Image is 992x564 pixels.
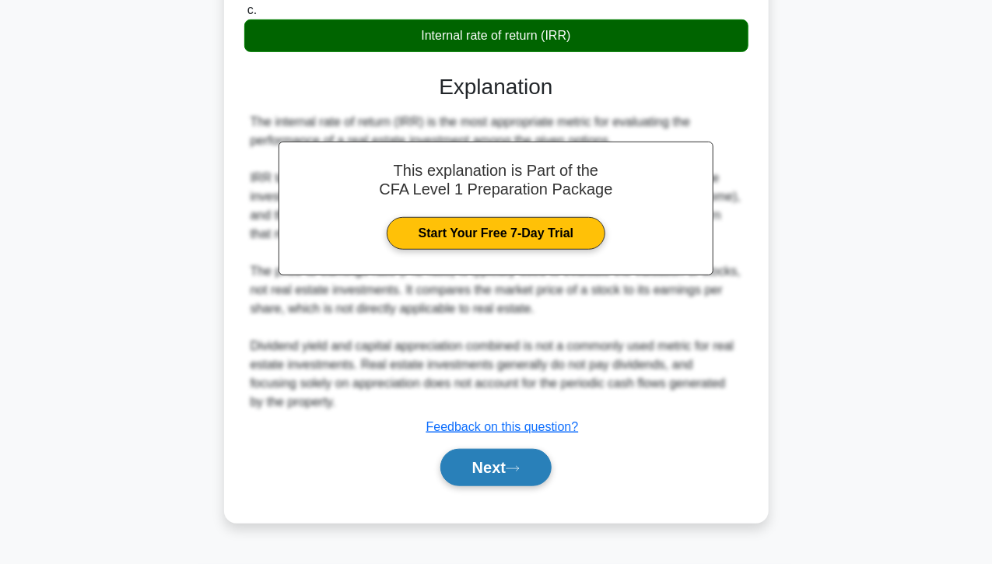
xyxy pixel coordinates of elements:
[440,449,552,486] button: Next
[244,19,748,52] div: Internal rate of return (IRR)
[251,113,742,412] div: The internal rate of return (IRR) is the most appropriate metric for evaluating the performance o...
[426,420,579,433] a: Feedback on this question?
[387,217,605,250] a: Start Your Free 7-Day Trial
[247,3,257,16] span: c.
[254,74,739,100] h3: Explanation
